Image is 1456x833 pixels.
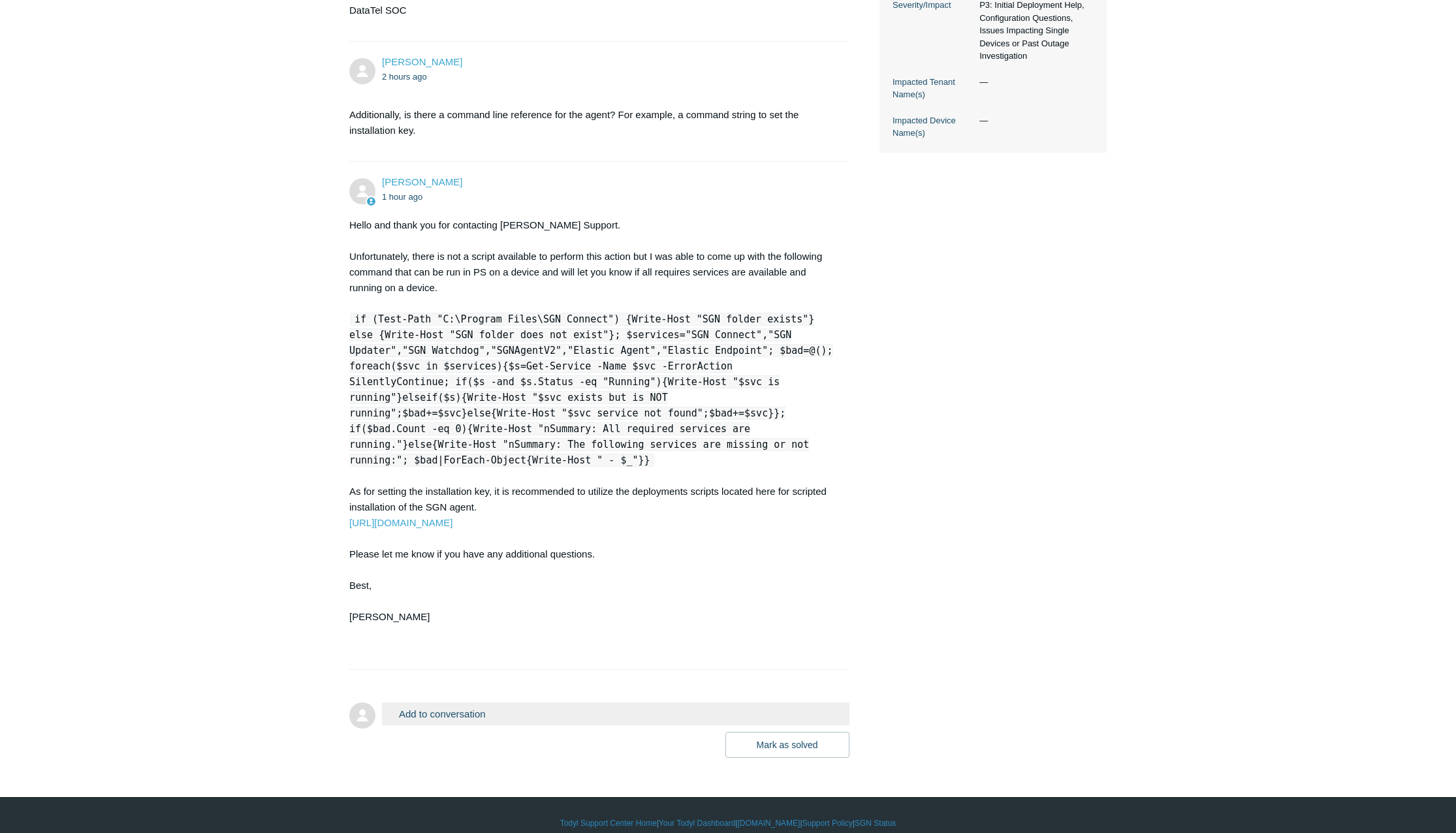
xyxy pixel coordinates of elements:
span: Sam Binsacca [382,56,462,67]
a: [URL][DOMAIN_NAME] [349,517,452,528]
button: Add to conversation [382,702,849,725]
dt: Impacted Device Name(s) [893,114,973,140]
code: if (Test-Path "C:\Program Files\SGN Connect") {Write-Host "SGN folder exists"} else {Write-Host "... [349,313,833,467]
p: Additionally, is there a command line reference for the agent? For example, a command string to s... [349,107,836,138]
time: 08/21/2025, 11:32 [382,192,422,202]
a: [DOMAIN_NAME] [737,817,800,829]
a: Support Policy [802,817,853,829]
a: [PERSON_NAME] [382,56,462,67]
dd: — [973,114,1094,127]
div: Hello and thank you for contacting [PERSON_NAME] Support. Unfortunately, there is not a script av... [349,217,836,656]
a: Your Todyl Dashboard [659,817,735,829]
a: SGN Status [855,817,896,829]
a: [PERSON_NAME] [382,176,462,187]
button: Mark as solved [725,732,849,758]
time: 08/21/2025, 11:25 [382,72,427,82]
a: Todyl Support Center Home [560,817,657,829]
dd: — [973,76,1094,89]
span: Kris Haire [382,176,462,187]
dt: Impacted Tenant Name(s) [893,76,973,101]
div: | | | | [349,817,1107,829]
